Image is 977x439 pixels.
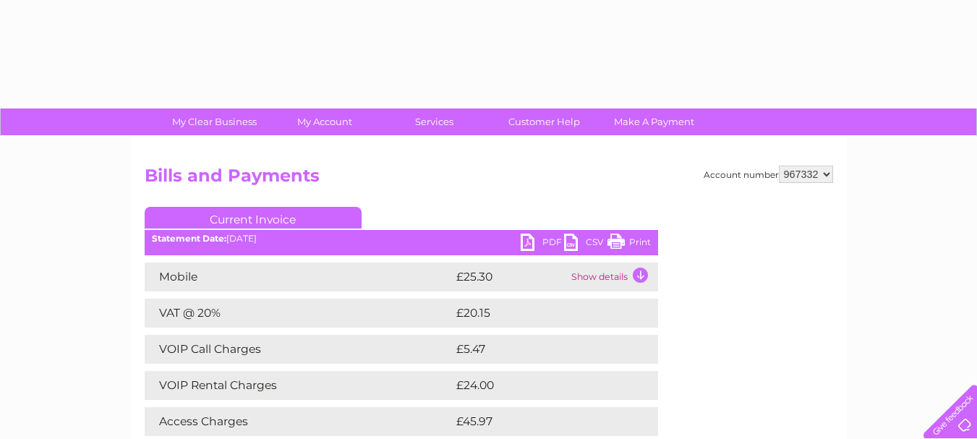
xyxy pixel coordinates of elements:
a: My Account [265,108,384,135]
td: £20.15 [453,299,628,328]
td: £45.97 [453,407,628,436]
a: My Clear Business [155,108,274,135]
a: Customer Help [485,108,604,135]
td: £5.47 [453,335,624,364]
td: Show details [568,263,658,291]
a: CSV [564,234,607,255]
div: Account number [704,166,833,183]
td: VOIP Call Charges [145,335,453,364]
a: Print [607,234,651,255]
td: VAT @ 20% [145,299,453,328]
td: £25.30 [453,263,568,291]
td: Access Charges [145,407,453,436]
a: Make A Payment [594,108,714,135]
td: £24.00 [453,371,630,400]
td: Mobile [145,263,453,291]
a: Current Invoice [145,207,362,229]
h2: Bills and Payments [145,166,833,193]
b: Statement Date: [152,233,226,244]
a: PDF [521,234,564,255]
div: [DATE] [145,234,658,244]
td: VOIP Rental Charges [145,371,453,400]
a: Services [375,108,494,135]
